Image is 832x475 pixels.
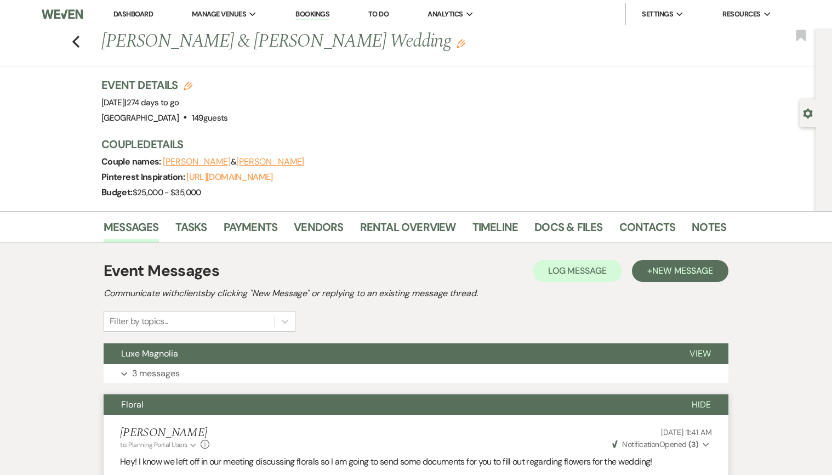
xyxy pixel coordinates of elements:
p: 3 messages [132,366,180,381]
button: [PERSON_NAME] [163,157,231,166]
button: View [672,343,728,364]
button: 3 messages [104,364,728,383]
span: | [124,97,179,108]
h1: Event Messages [104,259,219,282]
a: Notes [692,218,726,242]
h1: [PERSON_NAME] & [PERSON_NAME] Wedding [101,29,592,55]
div: Filter by topics... [110,315,168,328]
span: Manage Venues [192,9,246,20]
a: Dashboard [113,9,153,19]
span: [GEOGRAPHIC_DATA] [101,112,179,123]
button: Edit [457,38,465,48]
span: [DATE] 11:41 AM [661,427,712,437]
a: Contacts [619,218,676,242]
span: Couple names: [101,156,163,167]
a: To Do [368,9,389,19]
button: Luxe Magnolia [104,343,672,364]
button: [PERSON_NAME] [236,157,304,166]
span: Pinterest Inspiration: [101,171,186,183]
a: Rental Overview [360,218,456,242]
img: Weven Logo [42,3,83,26]
span: Log Message [548,265,607,276]
span: [DATE] [101,97,179,108]
span: Budget: [101,186,133,198]
span: New Message [652,265,713,276]
button: Hide [674,394,728,415]
span: View [689,348,711,359]
a: Vendors [294,218,343,242]
span: 274 days to go [127,97,179,108]
button: Floral [104,394,674,415]
button: +New Message [632,260,728,282]
span: to: Planning Portal Users [120,440,187,449]
a: Tasks [175,218,207,242]
p: Hey! I know we left off in our meeting discussing florals so I am going to send some documents fo... [120,455,712,469]
span: Opened [612,439,698,449]
span: $25,000 - $35,000 [133,187,201,198]
span: Analytics [428,9,463,20]
button: NotificationOpened (3) [611,439,712,450]
span: Settings [642,9,673,20]
a: Docs & Files [534,218,602,242]
a: [URL][DOMAIN_NAME] [186,171,272,183]
button: to: Planning Portal Users [120,440,198,450]
span: Notification [622,439,659,449]
h3: Event Details [101,77,228,93]
span: Resources [722,9,760,20]
button: Log Message [533,260,622,282]
span: & [163,156,304,167]
span: Floral [121,399,144,410]
span: Hide [692,399,711,410]
span: Luxe Magnolia [121,348,178,359]
a: Messages [104,218,159,242]
strong: ( 3 ) [688,439,698,449]
button: Open lead details [803,108,813,118]
h3: Couple Details [101,137,715,152]
h5: [PERSON_NAME] [120,426,209,440]
span: 149 guests [192,112,228,123]
a: Bookings [295,9,329,20]
h2: Communicate with clients by clicking "New Message" or replying to an existing message thread. [104,287,728,300]
a: Timeline [472,218,518,242]
a: Payments [224,218,278,242]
